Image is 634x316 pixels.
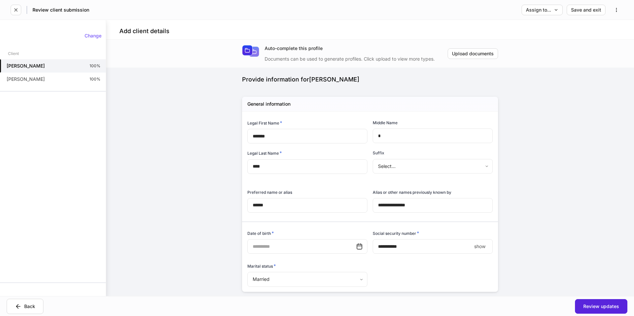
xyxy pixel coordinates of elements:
h5: [PERSON_NAME] [7,63,45,69]
h6: Legal First Name [247,120,282,126]
h6: Marital status [247,263,276,269]
div: Client [8,48,19,59]
h6: Middle Name [373,120,398,126]
button: Review updates [575,299,627,314]
h6: Suffix [373,150,384,156]
h5: Review client submission [32,7,89,13]
p: show [474,243,485,250]
div: Change [85,33,101,38]
h5: General information [247,101,290,107]
p: [PERSON_NAME] [7,76,45,82]
p: 100% [90,77,100,82]
div: Documents can be used to generate profiles. Click upload to view more types. [265,52,448,62]
div: Assign to... [526,8,558,12]
h6: Social security number [373,230,419,237]
div: Select... [373,159,492,174]
div: Provide information for [PERSON_NAME] [242,76,498,83]
button: Save and exit [567,5,605,15]
div: Upload documents [452,51,494,56]
button: Back [7,299,43,314]
h6: Legal Last Name [247,150,282,156]
h6: Preferred name or alias [247,189,292,195]
div: Married [247,272,367,287]
div: Back [15,303,35,310]
h6: Alias or other names previously known by [373,189,451,195]
button: Upload documents [448,48,498,59]
h4: Add client details [119,27,169,35]
button: Change [80,30,106,41]
button: Assign to... [522,5,563,15]
div: Save and exit [571,8,601,12]
h6: Date of birth [247,230,274,237]
p: 100% [90,63,100,69]
div: Review updates [583,304,619,309]
div: Auto-complete this profile [265,45,448,52]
